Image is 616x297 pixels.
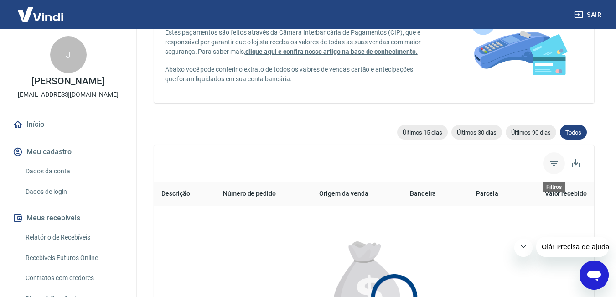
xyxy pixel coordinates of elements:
[165,28,422,57] p: Estes pagamentos são feitos através da Câmara Interbancária de Pagamentos (CIP), que é responsáve...
[22,269,125,287] a: Contratos com credores
[18,90,119,99] p: [EMAIL_ADDRESS][DOMAIN_NAME]
[11,0,70,28] img: Vindi
[513,182,594,206] th: Valor recebido
[397,125,448,140] div: Últimos 15 dias
[560,125,587,140] div: Todos
[572,6,605,23] button: Sair
[461,182,513,206] th: Parcela
[514,239,533,257] iframe: Fechar mensagem
[11,142,125,162] button: Meu cadastro
[22,249,125,267] a: Recebíveis Futuros Online
[506,129,556,136] span: Últimos 90 dias
[451,129,502,136] span: Últimos 30 dias
[580,261,609,290] iframe: Botão para abrir a janela de mensagens
[11,208,125,228] button: Meus recebíveis
[165,65,422,84] p: Abaixo você pode conferir o extrato de todos os valores de vendas cartão e antecipações que foram...
[543,182,565,192] div: Filtros
[5,6,77,14] span: Olá! Precisa de ajuda?
[50,36,87,73] div: J
[11,115,125,135] a: Início
[22,228,125,247] a: Relatório de Recebíveis
[22,162,125,181] a: Dados da conta
[154,182,216,206] th: Descrição
[312,182,403,206] th: Origem da venda
[506,125,556,140] div: Últimos 90 dias
[536,237,609,257] iframe: Mensagem da empresa
[403,182,461,206] th: Bandeira
[565,152,587,174] button: Baixar listagem
[245,48,418,55] a: clique aqui e confira nosso artigo na base de conhecimento.
[216,182,312,206] th: Número de pedido
[22,182,125,201] a: Dados de login
[31,77,104,86] p: [PERSON_NAME]
[397,129,448,136] span: Últimos 15 dias
[560,129,587,136] span: Todos
[451,125,502,140] div: Últimos 30 dias
[543,152,565,174] span: Filtros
